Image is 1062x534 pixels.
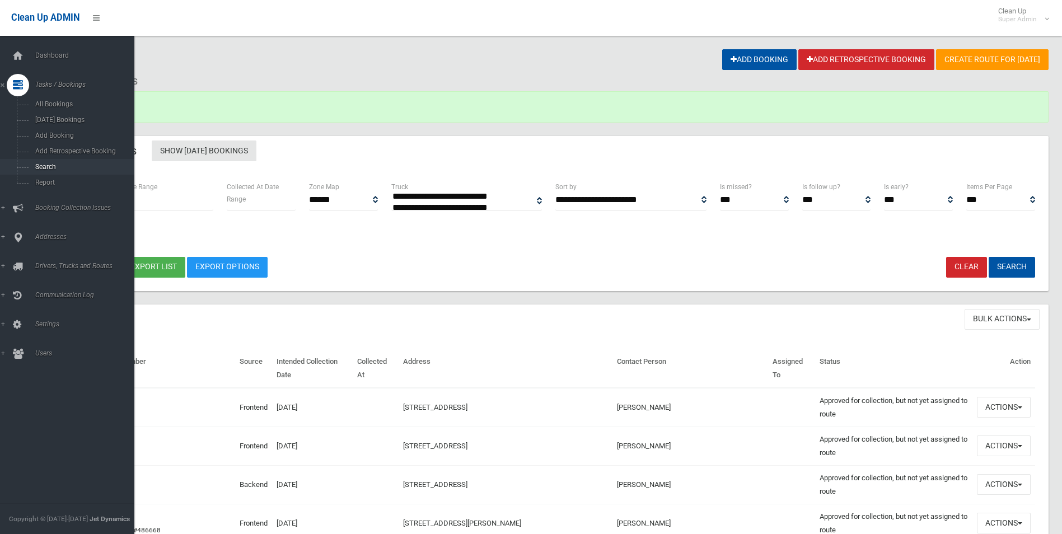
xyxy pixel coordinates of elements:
[965,309,1040,330] button: Bulk Actions
[32,204,143,212] span: Booking Collection Issues
[90,515,130,523] strong: Jet Dynamics
[989,257,1035,278] button: Search
[32,147,133,155] span: Add Retrospective Booking
[972,349,1035,388] th: Action
[612,388,768,427] td: [PERSON_NAME]
[133,526,161,534] a: #486668
[32,81,143,88] span: Tasks / Bookings
[152,140,256,161] a: Show [DATE] Bookings
[32,262,143,270] span: Drivers, Trucks and Routes
[187,257,268,278] a: Export Options
[235,388,272,427] td: Frontend
[977,397,1031,418] button: Actions
[993,7,1048,24] span: Clean Up
[798,49,934,70] a: Add Retrospective Booking
[722,49,797,70] a: Add Booking
[49,91,1049,123] div: Saved photos.
[122,257,185,278] button: Export list
[32,100,133,108] span: All Bookings
[612,427,768,465] td: [PERSON_NAME]
[9,515,88,523] span: Copyright © [DATE]-[DATE]
[977,513,1031,533] button: Actions
[88,349,235,388] th: Booking Number
[612,349,768,388] th: Contact Person
[11,12,79,23] span: Clean Up ADMIN
[815,427,972,465] td: Approved for collection, but not yet assigned to route
[815,465,972,504] td: Approved for collection, but not yet assigned to route
[977,435,1031,456] button: Actions
[815,388,972,427] td: Approved for collection, but not yet assigned to route
[32,233,143,241] span: Addresses
[977,474,1031,495] button: Actions
[768,349,816,388] th: Assigned To
[32,349,143,357] span: Users
[235,427,272,465] td: Frontend
[391,181,408,193] label: Truck
[32,116,133,124] span: [DATE] Bookings
[32,132,133,139] span: Add Booking
[998,15,1037,24] small: Super Admin
[32,163,133,171] span: Search
[235,349,272,388] th: Source
[353,349,399,388] th: Collected At
[272,388,352,427] td: [DATE]
[936,49,1049,70] a: Create route for [DATE]
[946,257,987,278] a: Clear
[403,480,467,489] a: [STREET_ADDRESS]
[235,465,272,504] td: Backend
[272,465,352,504] td: [DATE]
[32,320,143,328] span: Settings
[399,349,612,388] th: Address
[403,442,467,450] a: [STREET_ADDRESS]
[272,349,352,388] th: Intended Collection Date
[403,403,467,411] a: [STREET_ADDRESS]
[403,519,521,527] a: [STREET_ADDRESS][PERSON_NAME]
[272,427,352,465] td: [DATE]
[815,349,972,388] th: Status
[32,179,133,186] span: Report
[32,291,143,299] span: Communication Log
[32,51,143,59] span: Dashboard
[612,465,768,504] td: [PERSON_NAME]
